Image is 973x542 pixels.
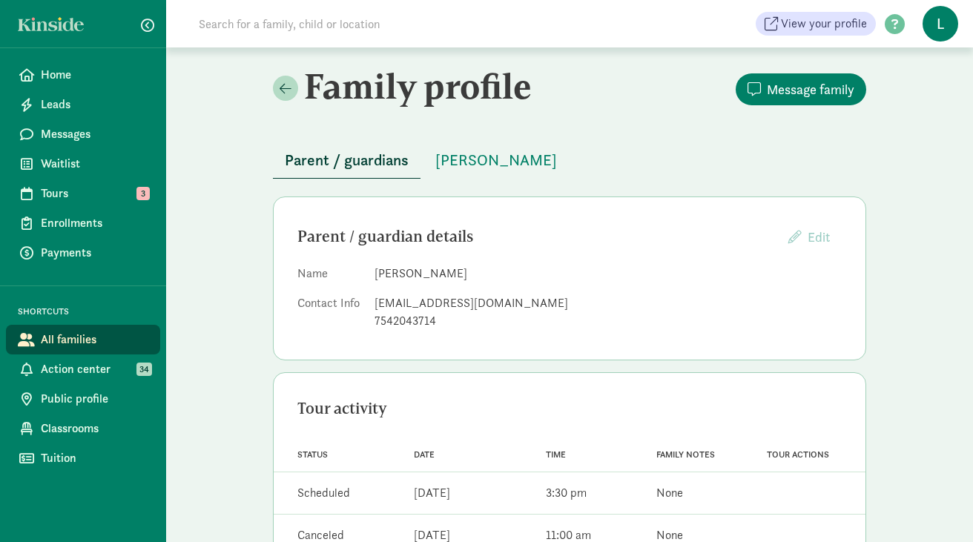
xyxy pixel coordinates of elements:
[297,225,776,248] div: Parent / guardian details
[41,449,148,467] span: Tuition
[781,15,867,33] span: View your profile
[41,390,148,408] span: Public profile
[6,60,160,90] a: Home
[41,96,148,113] span: Leads
[767,79,854,99] span: Message family
[375,265,842,282] dd: [PERSON_NAME]
[41,331,148,348] span: All families
[6,208,160,238] a: Enrollments
[414,449,435,460] span: Date
[190,9,606,39] input: Search for a family, child or location
[6,443,160,473] a: Tuition
[41,66,148,84] span: Home
[41,125,148,143] span: Messages
[6,90,160,119] a: Leads
[6,354,160,384] a: Action center 34
[273,152,420,169] a: Parent / guardians
[297,265,363,288] dt: Name
[6,325,160,354] a: All families
[546,449,566,460] span: Time
[423,142,569,178] button: [PERSON_NAME]
[756,12,876,36] a: View your profile
[297,449,328,460] span: Status
[423,152,569,169] a: [PERSON_NAME]
[297,397,842,420] div: Tour activity
[776,221,842,253] button: Edit
[767,449,829,460] span: Tour actions
[297,484,350,502] div: Scheduled
[41,244,148,262] span: Payments
[297,294,363,336] dt: Contact Info
[136,363,152,376] span: 34
[435,148,557,172] span: [PERSON_NAME]
[6,149,160,179] a: Waitlist
[375,312,842,330] div: 7542043714
[923,6,958,42] span: L
[136,187,150,200] span: 3
[6,414,160,443] a: Classrooms
[736,73,866,105] button: Message family
[41,155,148,173] span: Waitlist
[6,238,160,268] a: Payments
[41,214,148,232] span: Enrollments
[414,484,450,502] div: [DATE]
[273,65,567,107] h2: Family profile
[6,119,160,149] a: Messages
[285,148,409,172] span: Parent / guardians
[6,179,160,208] a: Tours 3
[656,449,715,460] span: Family notes
[6,384,160,414] a: Public profile
[808,228,830,245] span: Edit
[273,142,420,179] button: Parent / guardians
[546,484,587,502] div: 3:30 pm
[656,484,683,502] div: None
[41,185,148,202] span: Tours
[41,420,148,437] span: Classrooms
[899,471,973,542] iframe: Chat Widget
[375,294,842,312] div: [EMAIL_ADDRESS][DOMAIN_NAME]
[41,360,148,378] span: Action center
